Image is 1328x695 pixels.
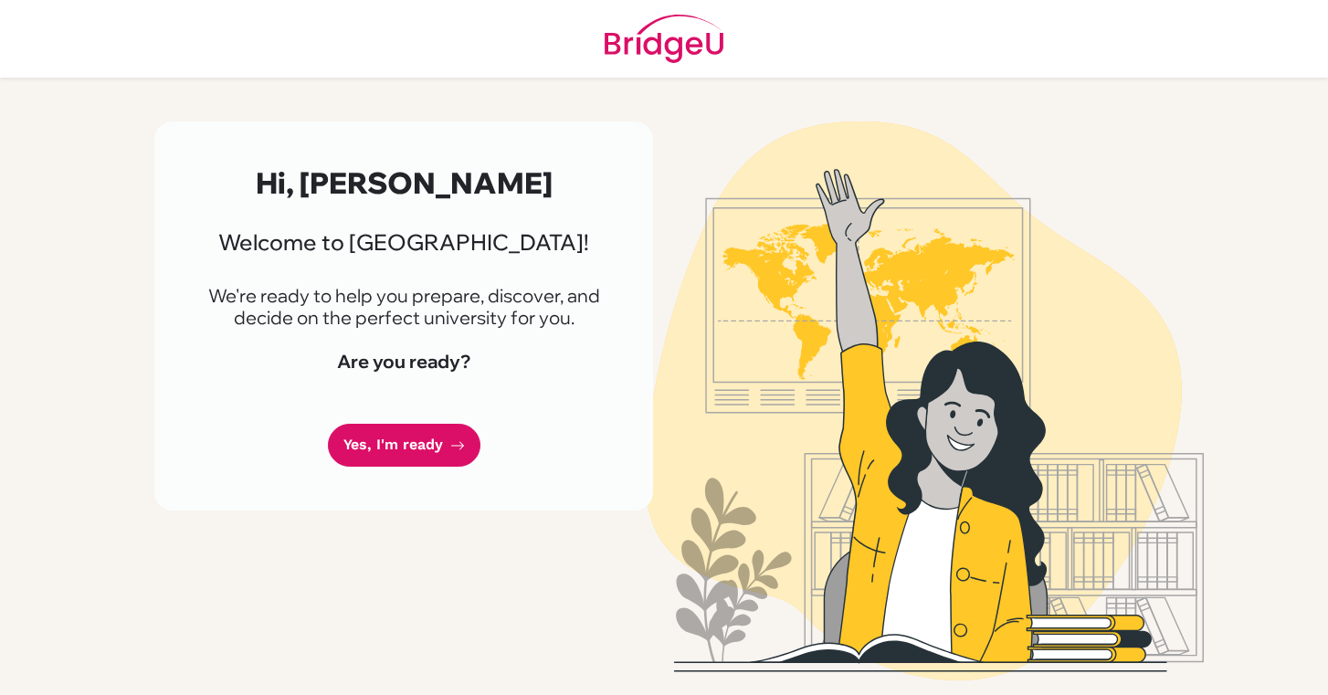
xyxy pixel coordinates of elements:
[198,351,609,373] h4: Are you ready?
[198,229,609,256] h3: Welcome to [GEOGRAPHIC_DATA]!
[198,285,609,329] p: We're ready to help you prepare, discover, and decide on the perfect university for you.
[198,165,609,200] h2: Hi, [PERSON_NAME]
[328,424,480,467] a: Yes, I'm ready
